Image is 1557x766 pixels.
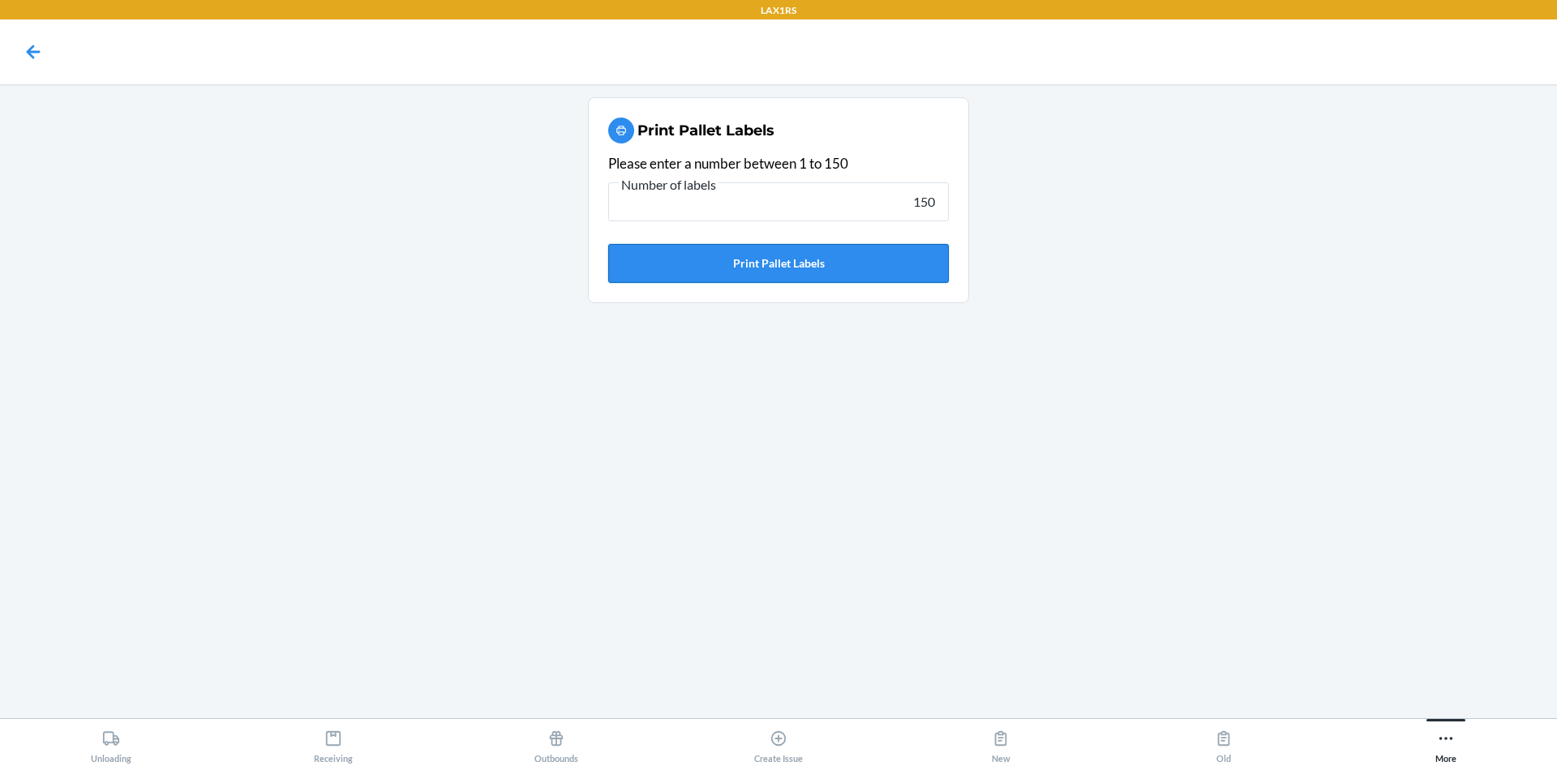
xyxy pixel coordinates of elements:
[222,719,444,764] button: Receiving
[992,723,1010,764] div: New
[754,723,803,764] div: Create Issue
[1112,719,1334,764] button: Old
[608,182,949,221] input: Number of labels
[637,120,774,141] h2: Print Pallet Labels
[314,723,353,764] div: Receiving
[619,177,718,193] span: Number of labels
[761,3,796,18] p: LAX1RS
[534,723,578,764] div: Outbounds
[890,719,1112,764] button: New
[608,153,949,174] div: Please enter a number between 1 to 150
[1435,723,1456,764] div: More
[667,719,890,764] button: Create Issue
[1215,723,1233,764] div: Old
[608,244,949,283] button: Print Pallet Labels
[445,719,667,764] button: Outbounds
[91,723,131,764] div: Unloading
[1335,719,1557,764] button: More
